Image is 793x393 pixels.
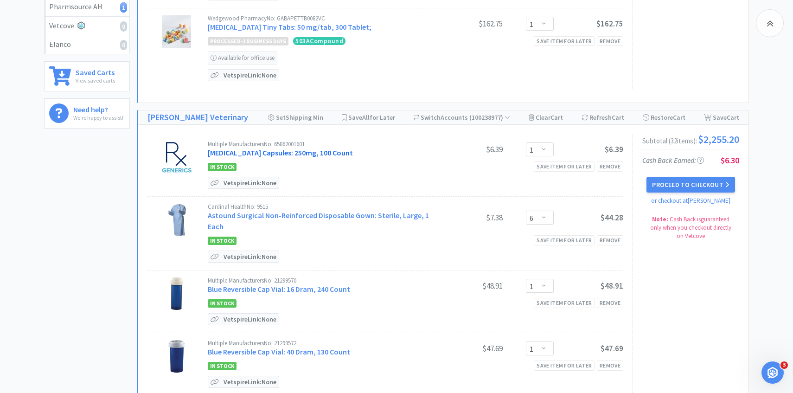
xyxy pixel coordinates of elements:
img: a711c6a98ccd4d80bfe65f99bbdf8764_406874.jpeg [160,141,193,174]
div: Remove [597,161,623,171]
h6: Saved Carts [76,66,115,76]
div: Remove [597,235,623,245]
span: 3 [780,361,788,369]
img: 47b2901bfcee4d00bcb2259a14b6b398_388835.jpeg [160,340,193,373]
div: Available for office use [208,52,277,64]
span: Cart [727,113,739,122]
div: $162.75 [433,18,503,29]
div: Remove [597,298,623,308]
span: Cart [550,113,563,122]
div: Save [704,110,739,124]
span: $47.69 [601,343,623,354]
span: ( 100238977 ) [468,113,510,122]
span: In Stock [208,237,237,245]
span: $6.30 [721,155,739,166]
span: Set [276,113,286,122]
button: Proceed to Checkout [646,177,735,193]
div: Shipping Min [268,110,323,124]
span: $48.91 [601,281,623,291]
p: Vetspire Link: None [221,314,279,325]
div: Save item for later [534,361,595,370]
a: or checkout at [PERSON_NAME] [651,197,730,205]
span: processed-1 business days [208,37,288,45]
a: Blue Reversible Cap Vial: 40 Dram, 130 Count [208,347,350,356]
span: In Stock [208,299,237,308]
div: $6.39 [433,144,503,155]
p: Vetspire Link: None [221,376,279,387]
span: Cart [612,113,624,122]
i: 1 [120,2,127,13]
img: de3a8dce75754671af1f9164e6be509b_231454.jpeg [162,15,192,48]
div: Remove [597,361,623,370]
div: Restore [643,110,685,124]
div: Subtotal ( 32 item s ): [642,134,739,144]
span: $2,255.20 [698,134,739,144]
span: $44.28 [601,213,623,223]
span: In Stock [208,163,237,171]
p: Vetspire Link: None [221,70,279,81]
span: Cash Back is guaranteed only when you checkout directly on Vetcove [650,215,731,240]
div: Multiple Manufacturers No: 21299572 [208,340,433,346]
span: Cash Back Earned : [642,156,704,165]
a: [PERSON_NAME] Veterinary [147,111,248,124]
span: Cart [673,113,685,122]
a: Elanco0 [45,35,129,54]
div: Remove [597,36,623,46]
span: Save for Later [348,113,395,122]
div: Wedgewood Pharmacy No: GABAPETTB0082VC [208,15,433,21]
span: All [362,113,370,122]
span: In Stock [208,362,237,370]
div: Elanco [49,39,125,51]
div: Save item for later [534,235,595,245]
div: Pharmsource AH [49,1,125,13]
div: Save item for later [534,298,595,308]
div: Multiple Manufacturers No: 65862001601 [208,141,433,147]
p: Vetspire Link: None [221,251,279,262]
strong: Note: [652,215,668,223]
div: Refresh [582,110,624,124]
div: $48.91 [433,280,503,291]
a: Vetcove0 [45,17,129,36]
h6: Need help? [73,103,123,113]
p: Vetspire Link: None [221,177,279,188]
div: Accounts [414,110,511,124]
span: 503 A Compound [293,37,345,45]
img: 286ab98042b24734a66d292b162ca6fe_70843.jpeg [160,204,193,236]
div: Clear [529,110,563,124]
div: Vetcove [49,20,125,32]
a: [MEDICAL_DATA] Tiny Tabs: 50 mg/tab, 300 Tablet; [208,22,371,32]
a: Saved CartsView saved carts [44,61,130,91]
div: $47.69 [433,343,503,354]
p: We're happy to assist! [73,113,123,122]
a: Astound Surgical Non-Reinforced Disposable Gown: Sterile, Large, 1 Each [208,211,429,231]
span: $162.75 [596,19,623,29]
div: $7.38 [433,212,503,223]
span: $6.39 [605,144,623,155]
iframe: Intercom live chat [761,361,784,384]
i: 0 [120,40,127,50]
div: Cardinal Health No: 9515 [208,204,433,210]
p: View saved carts [76,76,115,85]
img: e9b6a03f4ab34b10a4a72f0065287426_394588.jpeg [160,277,193,310]
a: [MEDICAL_DATA] Capsules: 250mg, 100 Count [208,148,353,157]
div: Multiple Manufacturers No: 21299570 [208,277,433,283]
div: Save item for later [534,161,595,171]
div: Save item for later [534,36,595,46]
a: Blue Reversible Cap Vial: 16 Dram, 240 Count [208,284,350,294]
i: 0 [120,21,127,32]
span: Switch [421,113,441,122]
